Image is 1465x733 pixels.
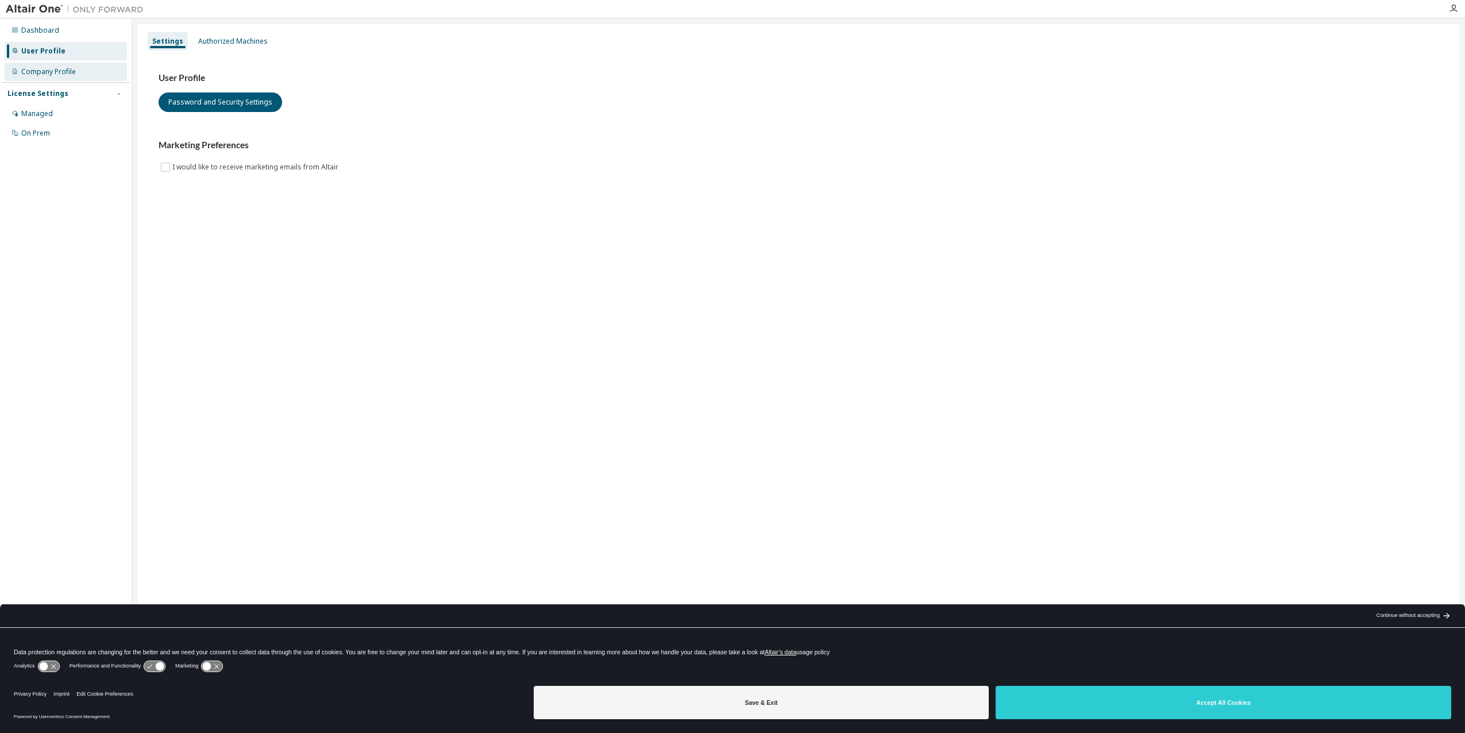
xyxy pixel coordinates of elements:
img: Altair One [6,3,149,15]
div: Authorized Machines [198,37,268,46]
div: Company Profile [21,67,76,76]
div: User Profile [21,47,65,56]
h3: Marketing Preferences [159,140,1439,151]
div: Managed [21,109,53,118]
div: Dashboard [21,26,59,35]
button: Password and Security Settings [159,92,282,112]
div: Settings [152,37,183,46]
div: On Prem [21,129,50,138]
h3: User Profile [159,72,1439,84]
div: License Settings [7,89,68,98]
label: I would like to receive marketing emails from Altair [172,160,341,174]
